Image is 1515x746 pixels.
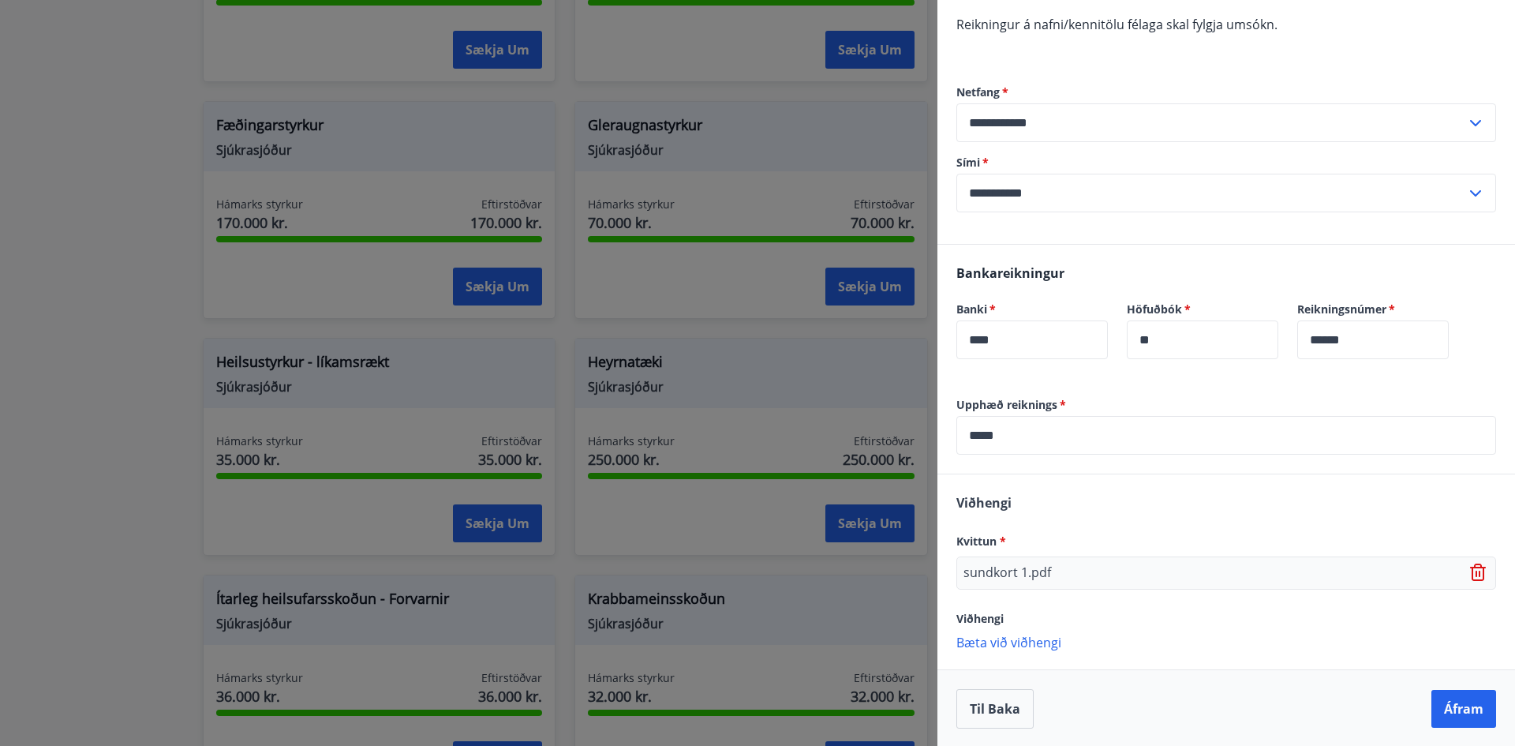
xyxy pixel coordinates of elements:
[956,84,1496,100] label: Netfang
[956,16,1277,33] span: Reikningur á nafni/kennitölu félaga skal fylgja umsókn.
[956,634,1496,650] p: Bæta við viðhengi
[1127,302,1278,317] label: Höfuðbók
[956,397,1496,413] label: Upphæð reiknings
[956,534,1006,549] span: Kvittun
[956,494,1012,512] span: Viðhengi
[1431,690,1496,728] button: Áfram
[956,264,1064,282] span: Bankareikningur
[956,155,1496,171] label: Sími
[963,564,1051,583] p: sundkort 1.pdf
[956,302,1108,317] label: Banki
[956,611,1004,626] span: Viðhengi
[956,689,1034,729] button: Til baka
[956,416,1496,455] div: Upphæð reiknings
[1297,302,1449,317] label: Reikningsnúmer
